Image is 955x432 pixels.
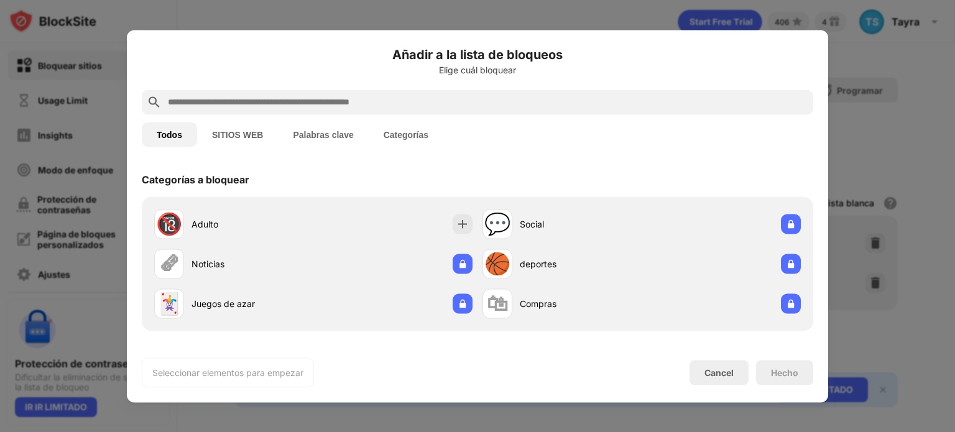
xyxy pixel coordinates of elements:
button: Categorías [369,122,443,147]
div: Hecho [771,367,798,377]
div: Adulto [191,218,313,231]
div: 💬 [484,211,510,237]
button: Palabras clave [278,122,368,147]
div: Cancel [704,367,734,378]
div: 🗞 [159,251,180,277]
div: Seleccionar elementos para empezar [152,366,303,379]
div: 🛍 [487,291,508,316]
button: SITIOS WEB [197,122,278,147]
div: deportes [520,257,642,270]
div: Social [520,218,642,231]
div: Categorías a bloquear [142,173,249,185]
h6: Añadir a la lista de bloqueos [142,45,813,63]
div: Noticias [191,257,313,270]
div: Elige cuál bloquear [142,65,813,75]
div: 🃏 [156,291,182,316]
div: 🏀 [484,251,510,277]
div: Compras [520,297,642,310]
div: Juegos de azar [191,297,313,310]
img: search.svg [147,94,162,109]
div: 🔞 [156,211,182,237]
button: Todos [142,122,197,147]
